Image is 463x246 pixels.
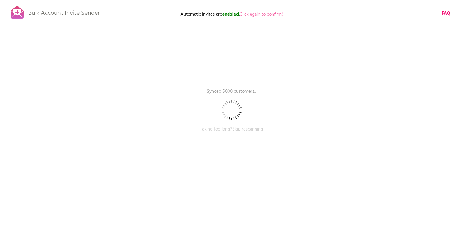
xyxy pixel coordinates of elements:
p: Automatic invites are . [169,11,295,18]
p: Taking too long? [137,126,326,142]
p: Synced 5000 customers... [137,88,326,104]
span: Click again to confirm! [240,11,283,18]
p: Bulk Account Invite Sender [28,4,100,20]
b: enabled [222,11,239,18]
span: Skip rescanning [232,126,263,133]
a: FAQ [442,10,450,17]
